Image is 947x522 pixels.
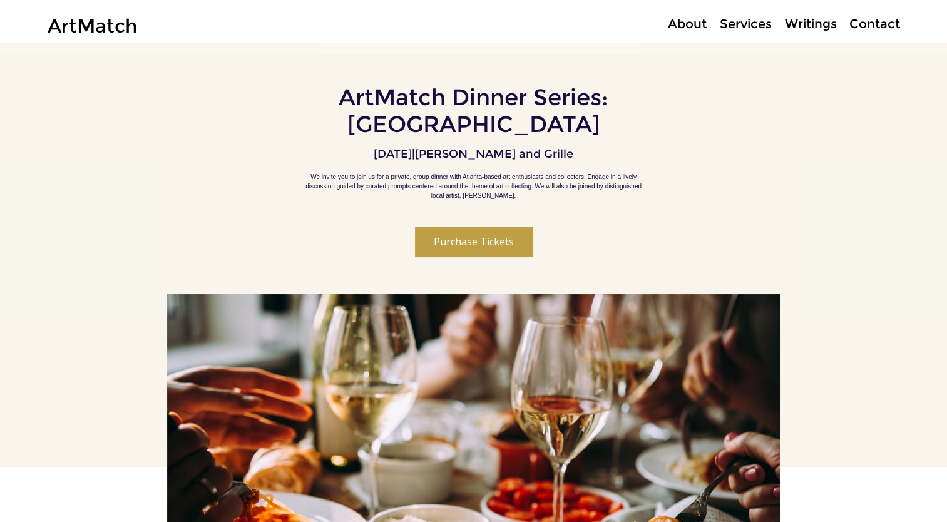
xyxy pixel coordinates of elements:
a: Services [713,15,778,33]
p: About [662,15,713,33]
p: Writings [779,15,843,33]
a: Writings [778,15,843,33]
h1: ArtMatch Dinner Series: [GEOGRAPHIC_DATA] [210,84,737,138]
p: [DATE] [374,147,412,161]
p: We invite you to join us for a private, group dinner with Atlanta-based art enthusiasts and colle... [299,172,649,200]
p: Contact [843,15,906,33]
nav: Site [622,15,906,33]
span: | [412,147,415,161]
a: Contact [843,15,906,33]
a: ArtMatch [48,14,137,38]
p: Services [714,15,778,33]
a: About [661,15,713,33]
p: [PERSON_NAME] and Grille [415,147,573,161]
button: Purchase Tickets [415,227,533,257]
